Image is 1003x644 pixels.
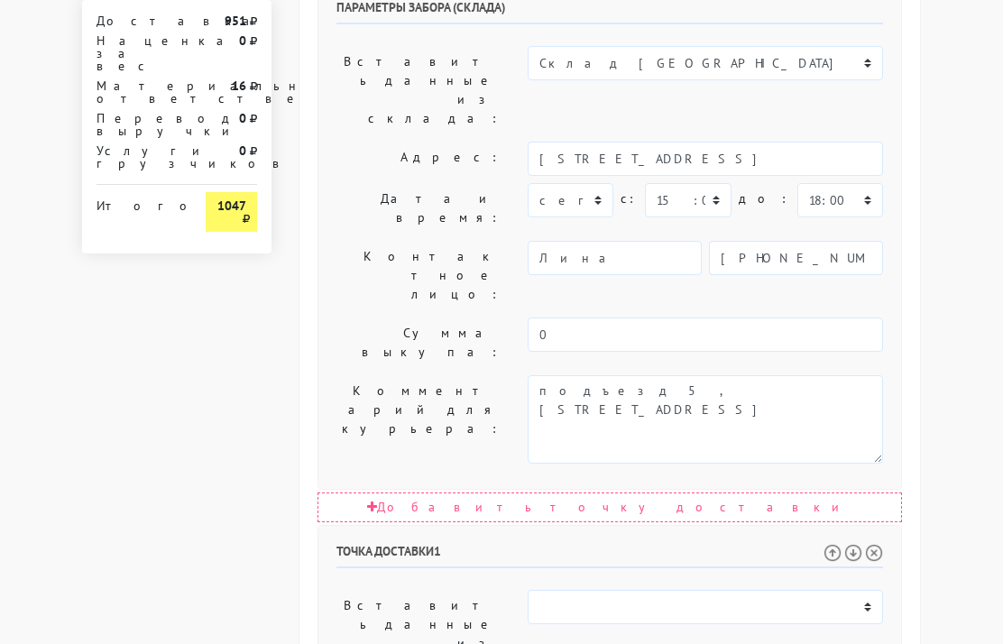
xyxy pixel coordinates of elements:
[323,375,514,464] label: Комментарий для курьера:
[528,241,702,275] input: Имя
[83,112,192,137] div: Перевод выручки
[83,144,192,170] div: Услуги грузчиков
[709,241,883,275] input: Телефон
[323,46,514,134] label: Вставить данные из склада:
[239,32,246,49] strong: 0
[217,198,246,214] strong: 1047
[225,13,246,29] strong: 951
[528,375,883,464] textarea: подъезд 5, [STREET_ADDRESS]
[317,492,902,522] div: Добавить точку доставки
[239,110,246,126] strong: 0
[434,543,441,559] span: 1
[323,317,514,368] label: Сумма выкупа:
[336,544,883,568] h6: Точка доставки
[83,79,192,105] div: Материальная ответственность
[323,241,514,310] label: Контактное лицо:
[239,143,246,159] strong: 0
[621,183,638,215] label: c:
[83,14,192,27] div: Доставка
[97,192,179,212] div: Итого
[83,34,192,72] div: Наценка за вес
[739,183,790,215] label: до:
[232,78,246,94] strong: 16
[323,142,514,176] label: Адрес:
[323,183,514,234] label: Дата и время:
